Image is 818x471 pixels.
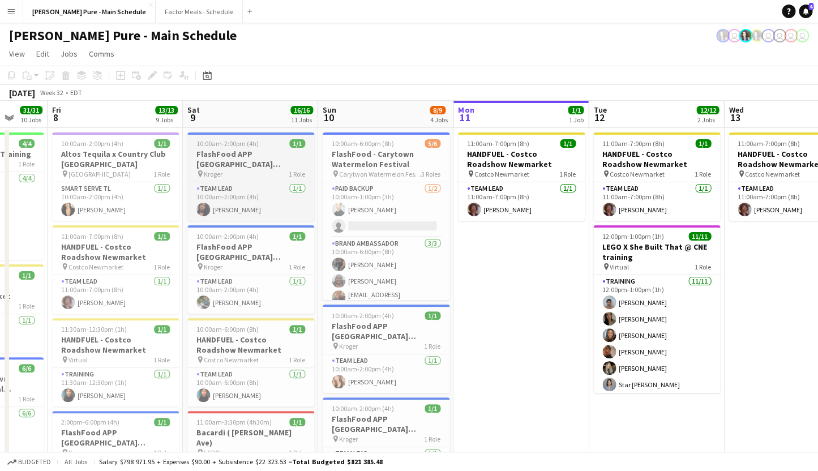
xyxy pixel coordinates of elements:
app-job-card: 12:00pm-1:00pm (1h)11/11LEGO X She Built That @ CNE training Virtual1 RoleTraining11/1112:00pm-1:... [593,225,720,393]
app-job-card: 10:00am-2:00pm (4h)1/1FlashFood APP [GEOGRAPHIC_DATA] [GEOGRAPHIC_DATA][US_STATE] #514 Kroger1 Ro... [187,225,314,314]
app-job-card: 11:00am-7:00pm (8h)1/1HANDFUEL - Costco Roadshow Newmarket Costco Newmarket1 RoleTeam Lead1/111:0... [52,225,179,314]
span: Virtual [610,263,629,271]
app-user-avatar: Tifany Scifo [761,29,775,42]
div: 1 Job [568,115,583,124]
span: 11:00am-7:00pm (8h) [738,139,800,148]
span: Kroger [339,435,358,443]
span: 1/1 [425,404,440,413]
span: 1/1 [154,325,170,333]
span: Week 32 [37,88,66,97]
span: 1 Role [424,342,440,350]
span: 10:00am-6:00pm (8h) [332,139,394,148]
div: 10 Jobs [20,115,42,124]
span: 8/9 [430,106,446,114]
span: 11/11 [688,232,711,241]
h3: HANDFUEL - Costco Roadshow Newmarket [52,242,179,262]
app-card-role: Team Lead1/110:00am-6:00pm (8h)[PERSON_NAME] [187,368,314,406]
span: 1/1 [289,232,305,241]
button: [PERSON_NAME] Pure - Main Schedule [23,1,156,23]
h3: FlashFood APP [GEOGRAPHIC_DATA] [GEOGRAPHIC_DATA][US_STATE] #514 [187,242,314,262]
span: 1 Role [153,356,170,364]
h3: HANDFUEL - Costco Roadshow Newmarket [187,335,314,355]
div: EDT [70,88,82,97]
app-card-role: Brand Ambassador3/310:00am-6:00pm (8h)[PERSON_NAME][PERSON_NAME][EMAIL_ADDRESS][DOMAIN_NAME] [PER... [323,237,449,312]
app-job-card: 11:30am-12:30pm (1h)1/1HANDFUEL - Costco Roadshow Newmarket Virtual1 RoleTraining1/111:30am-12:30... [52,318,179,406]
span: 1/1 [568,106,584,114]
span: 1 Role [153,170,170,178]
h3: FlashFood APP [GEOGRAPHIC_DATA] [GEOGRAPHIC_DATA][US_STATE] #515 [323,321,449,341]
span: 2:00pm-6:00pm (4h) [61,418,119,426]
app-job-card: 10:00am-2:00pm (4h)1/1Altos Tequila x Country Club [GEOGRAPHIC_DATA] [GEOGRAPHIC_DATA]1 RoleSmart... [52,132,179,221]
span: 1/1 [289,418,305,426]
div: 11:00am-7:00pm (8h)1/1HANDFUEL - Costco Roadshow Newmarket Costco Newmarket1 RoleTeam Lead1/111:0... [458,132,585,221]
span: Jobs [61,49,78,59]
span: 4 [808,3,813,10]
button: Budgeted [6,456,53,468]
app-job-card: 10:00am-6:00pm (8h)1/1HANDFUEL - Costco Roadshow Newmarket Costco Newmarket1 RoleTeam Lead1/110:0... [187,318,314,406]
span: Mon [458,105,474,115]
span: 1 Role [695,263,711,271]
h3: FlashFood APP [GEOGRAPHIC_DATA] [GEOGRAPHIC_DATA][US_STATE] #519 [323,414,449,434]
h3: HANDFUEL - Costco Roadshow Newmarket [52,335,179,355]
a: Comms [84,46,119,61]
h3: FlashFood - Carytown Watermelon Festival [323,149,449,169]
h3: Altos Tequila x Country Club [GEOGRAPHIC_DATA] [52,149,179,169]
a: Jobs [56,46,82,61]
h3: LEGO X She Built That @ CNE training [593,242,720,262]
span: 1 Role [153,263,170,271]
span: 11:00am-3:30pm (4h30m) [196,418,272,426]
span: All jobs [62,457,89,466]
app-card-role: Team Lead1/110:00am-2:00pm (4h)[PERSON_NAME] [323,354,449,393]
app-user-avatar: Tifany Scifo [795,29,809,42]
span: Kroger [339,342,358,350]
app-card-role: Team Lead1/110:00am-2:00pm (4h)[PERSON_NAME] [187,275,314,314]
div: [DATE] [9,87,35,99]
span: 10:00am-2:00pm (4h) [332,311,394,320]
span: 1/1 [154,139,170,148]
span: Costco Newmarket [745,170,800,178]
app-user-avatar: Tifany Scifo [784,29,798,42]
span: 1 Role [18,160,35,168]
span: Total Budgeted $821 385.48 [292,457,383,466]
span: Edit [36,49,49,59]
span: [GEOGRAPHIC_DATA] [68,170,131,178]
app-card-role: Training1/111:30am-12:30pm (1h)[PERSON_NAME] [52,368,179,406]
span: 10:00am-6:00pm (8h) [196,325,259,333]
span: 6/6 [19,364,35,372]
span: 16/16 [290,106,313,114]
app-card-role: Team Lead1/111:00am-7:00pm (8h)[PERSON_NAME] [593,182,720,221]
span: 1 Role [559,170,576,178]
app-card-role: Smart Serve TL1/110:00am-2:00pm (4h)[PERSON_NAME] [52,182,179,221]
span: 1 Role [153,448,170,457]
span: 1/1 [560,139,576,148]
span: 5/6 [425,139,440,148]
span: LCBO [204,448,220,457]
span: 13 [727,111,743,124]
span: 1/1 [425,311,440,320]
app-card-role: Team Lead1/111:00am-7:00pm (8h)[PERSON_NAME] [458,182,585,221]
span: Costco Newmarket [204,356,259,364]
span: 1/1 [289,325,305,333]
app-job-card: 10:00am-2:00pm (4h)1/1FlashFood APP [GEOGRAPHIC_DATA] [GEOGRAPHIC_DATA][US_STATE] #515 Kroger1 Ro... [323,305,449,393]
app-job-card: 11:00am-7:00pm (8h)1/1HANDFUEL - Costco Roadshow Newmarket Costco Newmarket1 RoleTeam Lead1/111:0... [593,132,720,221]
span: Budgeted [18,458,51,466]
app-job-card: 10:00am-2:00pm (4h)1/1FlashFood APP [GEOGRAPHIC_DATA] [GEOGRAPHIC_DATA][US_STATE] #510 Kroger1 Ro... [187,132,314,221]
a: View [5,46,29,61]
span: Costco Newmarket [474,170,529,178]
app-card-role: Team Lead1/111:00am-7:00pm (8h)[PERSON_NAME] [52,275,179,314]
span: 10:00am-2:00pm (4h) [196,232,259,241]
h3: FlashFood APP [GEOGRAPHIC_DATA] [GEOGRAPHIC_DATA][US_STATE] #510 [187,149,314,169]
app-user-avatar: Ashleigh Rains [716,29,730,42]
app-card-role: Team Lead1/110:00am-2:00pm (4h)[PERSON_NAME] [187,182,314,221]
span: Wed [729,105,743,115]
span: 11:00am-7:00pm (8h) [61,232,123,241]
span: 11:00am-7:00pm (8h) [467,139,529,148]
span: View [9,49,25,59]
h1: [PERSON_NAME] Pure - Main Schedule [9,27,237,44]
